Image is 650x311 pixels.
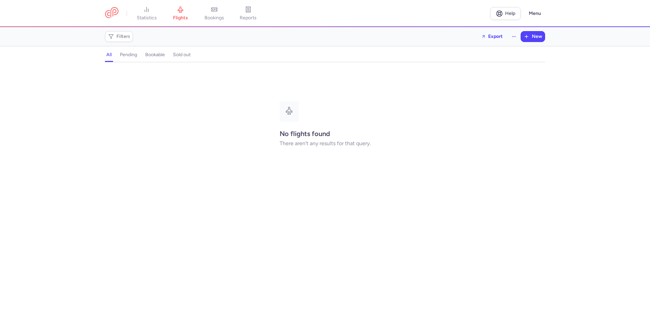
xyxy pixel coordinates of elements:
h4: sold out [173,52,191,58]
span: bookings [204,15,224,21]
h4: bookable [145,52,165,58]
a: bookings [197,6,231,21]
a: CitizenPlane red outlined logo [105,7,118,20]
strong: No flights found [280,130,330,138]
span: Filters [116,34,130,39]
span: Help [505,11,515,16]
a: statistics [130,6,164,21]
button: Menu [525,7,545,20]
button: Export [477,31,507,42]
span: Export [488,34,503,39]
p: There aren't any results for that query. [280,140,371,147]
a: reports [231,6,265,21]
span: statistics [137,15,157,21]
h4: pending [120,52,137,58]
span: flights [173,15,188,21]
span: New [532,34,542,39]
a: Help [490,7,521,20]
button: New [521,31,545,42]
span: reports [240,15,257,21]
h4: all [106,52,112,58]
button: Filters [105,31,133,42]
a: flights [164,6,197,21]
